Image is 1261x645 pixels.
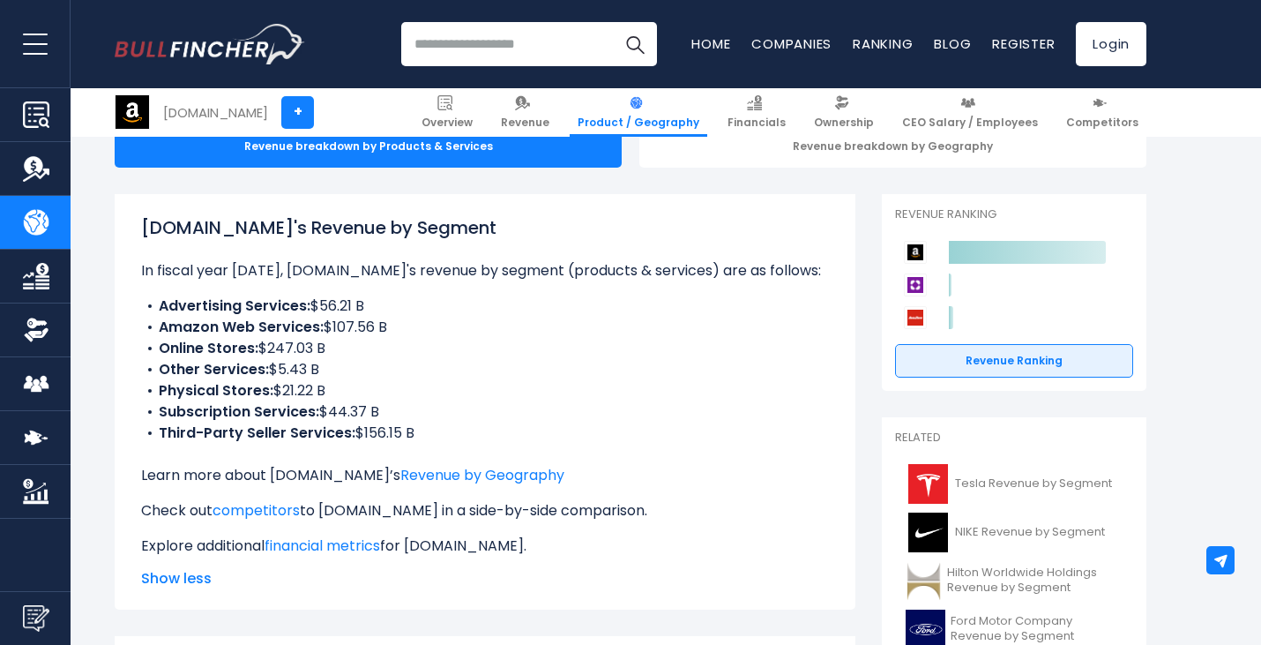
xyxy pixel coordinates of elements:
[895,557,1133,605] a: Hilton Worldwide Holdings Revenue by Segment
[23,317,49,343] img: Ownership
[501,116,549,130] span: Revenue
[141,214,829,241] h1: [DOMAIN_NAME]'s Revenue by Segment
[895,207,1133,222] p: Revenue Ranking
[906,513,950,552] img: NKE logo
[814,116,874,130] span: Ownership
[422,116,473,130] span: Overview
[992,34,1055,53] a: Register
[159,296,310,316] b: Advertising Services:
[159,423,355,443] b: Third-Party Seller Services:
[894,88,1046,137] a: CEO Salary / Employees
[141,465,829,486] p: Learn more about [DOMAIN_NAME]’s
[904,306,927,329] img: AutoZone competitors logo
[955,525,1105,540] span: NIKE Revenue by Segment
[853,34,913,53] a: Ranking
[141,260,829,281] p: In fiscal year [DATE], [DOMAIN_NAME]'s revenue by segment (products & services) are as follows:
[613,22,657,66] button: Search
[904,241,927,264] img: Amazon.com competitors logo
[141,317,829,338] li: $107.56 B
[163,102,268,123] div: [DOMAIN_NAME]
[906,561,942,601] img: HLT logo
[955,476,1112,491] span: Tesla Revenue by Segment
[895,508,1133,557] a: NIKE Revenue by Segment
[806,88,882,137] a: Ownership
[493,88,557,137] a: Revenue
[141,423,829,444] li: $156.15 B
[895,344,1133,378] a: Revenue Ranking
[1058,88,1146,137] a: Competitors
[141,296,829,317] li: $56.21 B
[159,317,324,337] b: Amazon Web Services:
[691,34,730,53] a: Home
[414,88,481,137] a: Overview
[578,116,699,130] span: Product / Geography
[141,359,829,380] li: $5.43 B
[159,359,269,379] b: Other Services:
[115,125,622,168] div: Revenue breakdown by Products & Services
[281,96,314,129] a: +
[570,88,707,137] a: Product / Geography
[1066,116,1138,130] span: Competitors
[902,116,1038,130] span: CEO Salary / Employees
[904,274,927,296] img: Wayfair competitors logo
[141,500,829,521] p: Check out to [DOMAIN_NAME] in a side-by-side comparison.
[400,465,564,485] a: Revenue by Geography
[213,500,300,521] a: competitors
[141,568,829,589] span: Show less
[947,566,1123,596] span: Hilton Worldwide Holdings Revenue by Segment
[159,401,319,422] b: Subscription Services:
[1076,22,1146,66] a: Login
[639,125,1146,168] div: Revenue breakdown by Geography
[265,536,380,556] a: financial metrics
[115,24,305,64] img: Bullfincher logo
[720,88,794,137] a: Financials
[115,24,304,64] a: Go to homepage
[906,464,950,504] img: TSLA logo
[727,116,786,130] span: Financials
[934,34,971,53] a: Blog
[116,95,149,129] img: AMZN logo
[895,460,1133,508] a: Tesla Revenue by Segment
[895,431,1133,446] p: Related
[159,380,273,401] b: Physical Stores:
[951,614,1123,644] span: Ford Motor Company Revenue by Segment
[751,34,832,53] a: Companies
[141,338,829,359] li: $247.03 B
[141,401,829,423] li: $44.37 B
[141,380,829,401] li: $21.22 B
[141,536,829,557] p: Explore additional for [DOMAIN_NAME].
[159,338,258,358] b: Online Stores:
